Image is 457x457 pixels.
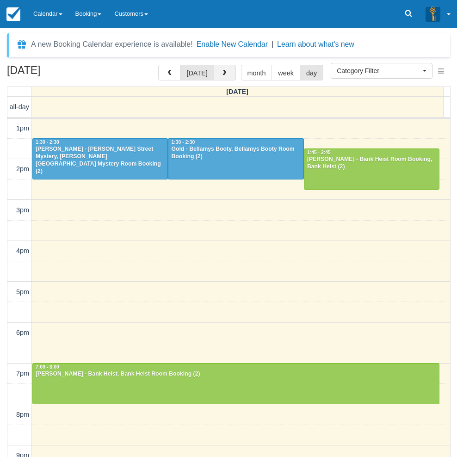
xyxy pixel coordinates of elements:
[241,65,272,80] button: month
[300,65,323,80] button: day
[168,138,303,179] a: 1:30 - 2:30Gold - Bellamys Booty, Bellamys Booty Room Booking (2)
[31,39,193,50] div: A new Booking Calendar experience is available!
[337,66,420,75] span: Category Filter
[16,124,29,132] span: 1pm
[16,206,29,214] span: 3pm
[36,364,59,370] span: 7:00 - 8:00
[16,329,29,336] span: 6pm
[32,138,168,179] a: 1:30 - 2:30[PERSON_NAME] - [PERSON_NAME] Street Mystery, [PERSON_NAME][GEOGRAPHIC_DATA] Mystery R...
[16,370,29,377] span: 7pm
[16,288,29,296] span: 5pm
[277,40,354,48] a: Learn about what's new
[171,146,301,161] div: Gold - Bellamys Booty, Bellamys Booty Room Booking (2)
[331,63,432,79] button: Category Filter
[16,165,29,173] span: 2pm
[35,371,437,378] div: [PERSON_NAME] - Bank Heist, Bank Heist Room Booking (2)
[307,150,331,155] span: 1:45 - 2:45
[272,65,300,80] button: week
[32,363,439,404] a: 7:00 - 8:00[PERSON_NAME] - Bank Heist, Bank Heist Room Booking (2)
[6,7,20,21] img: checkfront-main-nav-mini-logo.png
[304,148,439,189] a: 1:45 - 2:45[PERSON_NAME] - Bank Heist Room Booking, Bank Heist (2)
[10,103,29,111] span: all-day
[16,411,29,418] span: 8pm
[226,88,248,95] span: [DATE]
[7,65,124,82] h2: [DATE]
[36,140,59,145] span: 1:30 - 2:30
[272,40,273,48] span: |
[197,40,268,49] button: Enable New Calendar
[35,146,165,175] div: [PERSON_NAME] - [PERSON_NAME] Street Mystery, [PERSON_NAME][GEOGRAPHIC_DATA] Mystery Room Booking...
[307,156,437,171] div: [PERSON_NAME] - Bank Heist Room Booking, Bank Heist (2)
[180,65,214,80] button: [DATE]
[426,6,440,21] img: A3
[16,247,29,254] span: 4pm
[171,140,195,145] span: 1:30 - 2:30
